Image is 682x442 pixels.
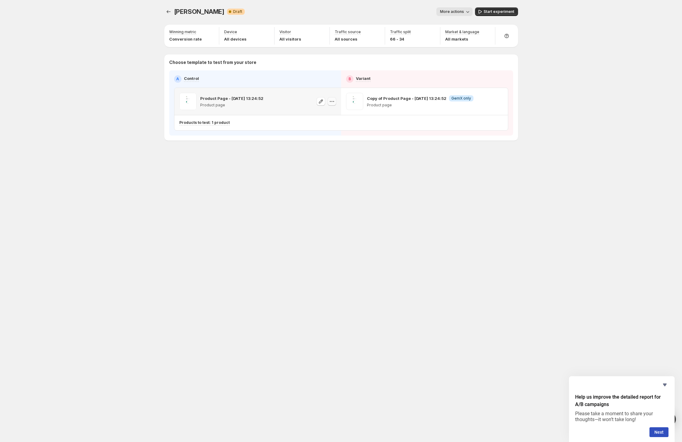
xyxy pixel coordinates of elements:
div: Help us improve the detailed report for A/B campaigns [575,381,668,437]
img: Product Page - Aug 13, 13:24:52 [179,93,197,110]
button: Hide survey [661,381,668,389]
button: More actions [436,7,473,16]
button: Experiments [164,7,173,16]
img: Copy of Product Page - Aug 13, 13:24:52 [346,93,363,110]
p: Traffic source [335,30,361,34]
p: Products to test: 1 product [179,120,230,125]
span: More actions [440,9,464,14]
p: All visitors [279,36,301,42]
p: Visitor [279,30,291,34]
p: Please take a moment to share your thoughts—it won’t take long! [575,411,668,422]
h2: B [349,77,351,81]
p: 66 - 34 [390,36,411,42]
p: Winning metric [169,30,196,34]
p: Device [224,30,237,34]
h2: Help us improve the detailed report for A/B campaigns [575,393,668,408]
span: Draft [233,9,242,14]
p: Copy of Product Page - [DATE] 13:24:52 [367,95,446,101]
p: All devices [224,36,247,42]
span: GemX only [451,96,471,101]
p: Market & language [445,30,479,34]
p: Variant [356,75,371,81]
p: Traffic split [390,30,411,34]
button: Start experiment [475,7,518,16]
p: All sources [335,36,361,42]
button: Next question [649,427,668,437]
span: [PERSON_NAME] [174,8,224,15]
p: Product Page - [DATE] 13:24:52 [200,95,263,101]
p: Control [184,75,199,81]
p: Product page [200,103,263,108]
p: Product page [367,103,474,108]
p: Conversion rate [169,36,202,42]
p: Choose template to test from your store [169,59,513,65]
span: Start experiment [484,9,514,14]
p: All markets [445,36,479,42]
h2: A [176,77,179,81]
